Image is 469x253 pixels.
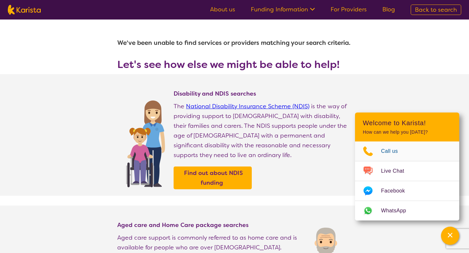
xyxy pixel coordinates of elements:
[381,206,414,216] span: WhatsApp
[117,221,300,229] h4: Aged care and Home Care package searches
[174,101,352,160] p: The is the way of providing support to [DEMOGRAPHIC_DATA] with disability, their families and car...
[355,141,459,220] ul: Choose channel
[363,129,451,135] p: How can we help you [DATE]?
[117,35,352,51] h1: We've been unable to find services or providers matching your search criteria.
[381,186,413,196] span: Facebook
[184,169,243,187] b: Find out about NDIS funding
[363,119,451,127] h2: Welcome to Karista!
[117,59,352,70] h3: Let's see how else we might be able to help!
[210,6,235,13] a: About us
[331,6,367,13] a: For Providers
[124,96,167,187] img: Find NDIS and Disability services and providers
[381,166,412,176] span: Live Chat
[186,102,309,110] a: National Disability Insurance Scheme (NDIS)
[174,90,352,98] h4: Disability and NDIS searches
[382,6,395,13] a: Blog
[8,5,41,15] img: Karista logo
[175,168,250,188] a: Find out about NDIS funding
[415,6,457,14] span: Back to search
[251,6,315,13] a: Funding Information
[381,146,406,156] span: Call us
[411,5,461,15] a: Back to search
[117,233,300,252] p: Aged care support is commonly referred to as home care and is available for people who are over [...
[355,113,459,220] div: Channel Menu
[355,201,459,220] a: Web link opens in a new tab.
[441,227,459,245] button: Channel Menu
